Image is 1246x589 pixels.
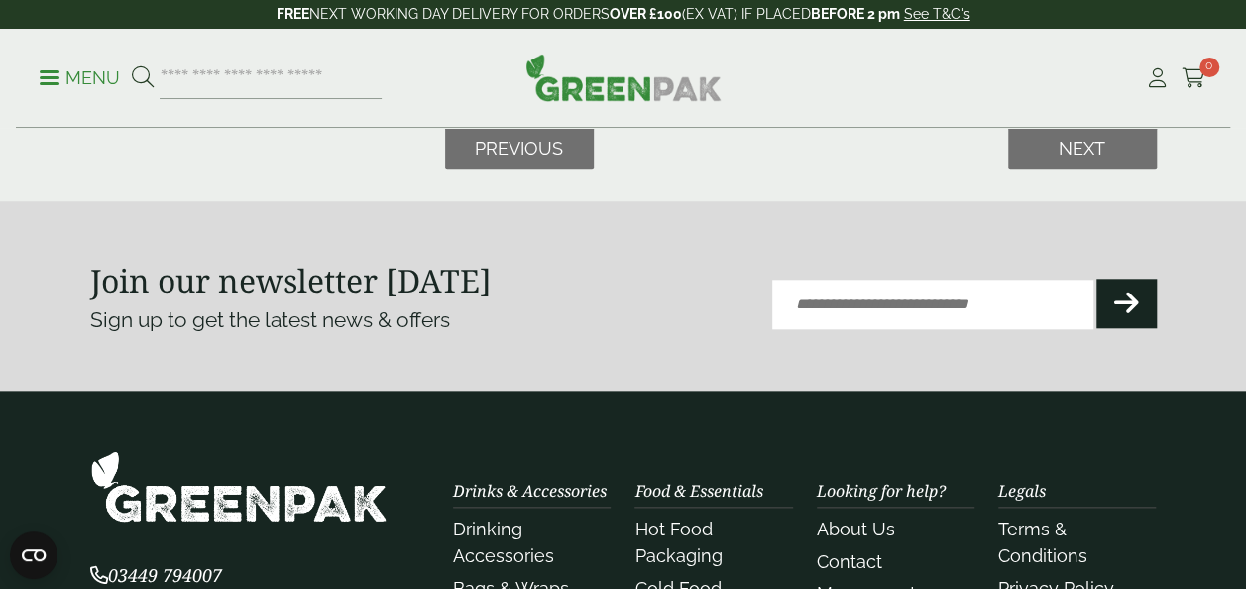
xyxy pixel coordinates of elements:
[904,6,970,22] a: See T&C's
[10,531,57,579] button: Open CMP widget
[90,259,492,301] strong: Join our newsletter [DATE]
[634,519,722,566] a: Hot Food Packaging
[525,54,722,101] img: GreenPak Supplies
[1059,138,1105,160] span: Next
[1145,68,1170,88] i: My Account
[1182,63,1206,93] a: 0
[1182,68,1206,88] i: Cart
[1199,58,1219,77] span: 0
[90,450,388,523] img: GreenPak Supplies
[453,519,554,566] a: Drinking Accessories
[277,6,309,22] strong: FREE
[40,66,120,86] a: Menu
[90,563,222,587] span: 03449 794007
[817,551,882,572] a: Contact
[610,6,682,22] strong: OVER £100
[1008,127,1157,170] a: Next
[445,127,594,170] a: Previous
[817,519,895,539] a: About Us
[475,138,563,160] span: Previous
[811,6,900,22] strong: BEFORE 2 pm
[90,304,570,336] p: Sign up to get the latest news & offers
[998,519,1087,566] a: Terms & Conditions
[40,66,120,90] p: Menu
[90,567,222,586] a: 03449 794007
